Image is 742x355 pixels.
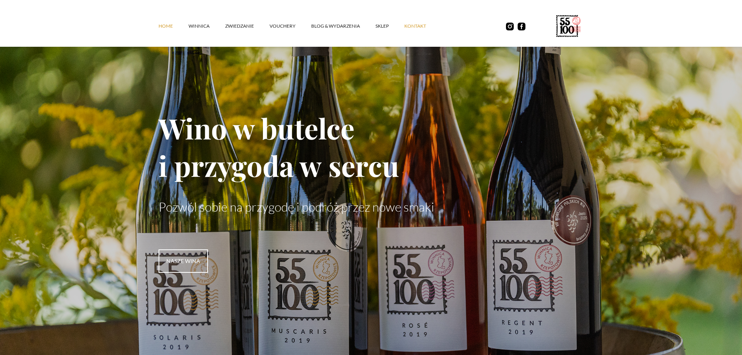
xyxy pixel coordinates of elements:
p: Pozwól sobie na przygodę i podróż przez nowe smaki [159,200,584,214]
a: Home [159,14,189,38]
a: Blog & Wydarzenia [311,14,375,38]
a: nasze wina [159,249,208,273]
a: ZWIEDZANIE [225,14,270,38]
a: kontakt [404,14,442,38]
h1: Wino w butelce i przygoda w sercu [159,109,584,184]
a: winnica [189,14,225,38]
a: vouchery [270,14,311,38]
a: SKLEP [375,14,404,38]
